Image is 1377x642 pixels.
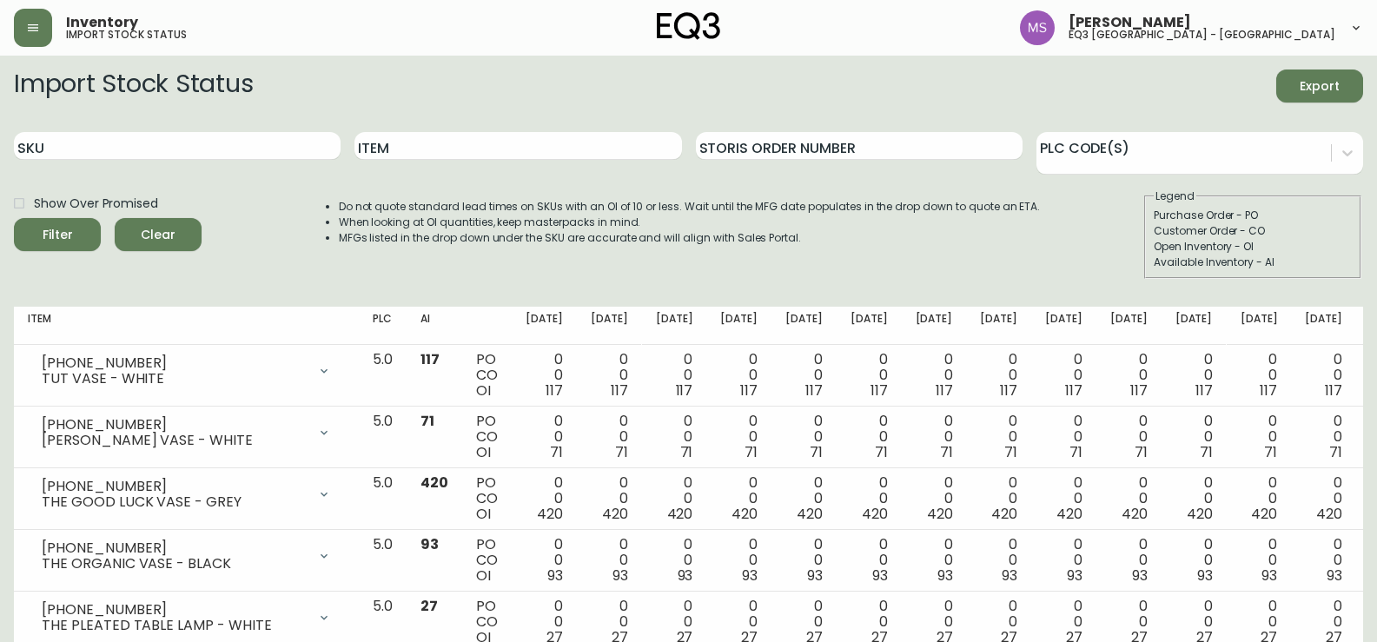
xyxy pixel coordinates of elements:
th: Item [14,307,359,345]
span: 117 [805,381,823,400]
td: 5.0 [359,530,407,592]
span: 117 [740,381,758,400]
span: 117 [420,349,440,369]
img: logo [657,12,721,40]
div: 0 0 [980,352,1017,399]
div: 0 0 [1305,414,1342,460]
th: [DATE] [1162,307,1227,345]
div: 0 0 [851,537,888,584]
span: 71 [615,442,628,462]
span: 71 [1329,442,1342,462]
span: 93 [547,566,563,586]
li: MFGs listed in the drop down under the SKU are accurate and will align with Sales Portal. [339,230,1041,246]
div: [PHONE_NUMBER]THE ORGANIC VASE - BLACK [28,537,345,575]
div: PO CO [476,537,498,584]
div: THE ORGANIC VASE - BLACK [42,556,307,572]
div: 0 0 [785,475,823,522]
th: [DATE] [1096,307,1162,345]
div: 0 0 [1175,414,1213,460]
span: Clear [129,224,188,246]
div: 0 0 [1110,352,1148,399]
div: 0 0 [656,475,693,522]
div: 0 0 [851,475,888,522]
span: 93 [1261,566,1277,586]
th: [DATE] [902,307,967,345]
div: 0 0 [785,352,823,399]
span: 93 [420,534,439,554]
span: 117 [546,381,563,400]
div: 0 0 [591,475,628,522]
div: [PHONE_NUMBER] [42,479,307,494]
span: 93 [612,566,628,586]
span: 420 [1187,504,1213,524]
span: 71 [1135,442,1148,462]
div: 0 0 [656,352,693,399]
span: OI [476,381,491,400]
div: 0 0 [1305,352,1342,399]
div: [PHONE_NUMBER] [42,417,307,433]
span: Show Over Promised [34,195,158,213]
th: [DATE] [512,307,577,345]
div: [PHONE_NUMBER]TUT VASE - WHITE [28,352,345,390]
li: Do not quote standard lead times on SKUs with an OI of 10 or less. Wait until the MFG date popula... [339,199,1041,215]
span: Export [1290,76,1349,97]
div: 0 0 [1045,475,1082,522]
div: 0 0 [916,537,953,584]
th: [DATE] [837,307,902,345]
span: 420 [1122,504,1148,524]
div: Open Inventory - OI [1154,239,1352,255]
th: [DATE] [1291,307,1356,345]
span: 420 [667,504,693,524]
div: 0 0 [1305,475,1342,522]
span: 117 [1000,381,1017,400]
span: 420 [927,504,953,524]
span: 420 [991,504,1017,524]
div: 0 0 [526,352,563,399]
li: When looking at OI quantities, keep masterpacks in mind. [339,215,1041,230]
span: 71 [1264,442,1277,462]
div: 0 0 [720,352,758,399]
div: 0 0 [526,414,563,460]
div: PO CO [476,414,498,460]
div: Filter [43,224,73,246]
span: 93 [1132,566,1148,586]
div: 0 0 [1045,352,1082,399]
span: 71 [680,442,693,462]
span: 93 [807,566,823,586]
div: 0 0 [1175,537,1213,584]
div: 0 0 [720,414,758,460]
th: PLC [359,307,407,345]
span: 93 [678,566,693,586]
span: 117 [1130,381,1148,400]
span: 420 [797,504,823,524]
td: 5.0 [359,345,407,407]
div: THE GOOD LUCK VASE - GREY [42,494,307,510]
th: [DATE] [1031,307,1096,345]
th: [DATE] [966,307,1031,345]
span: 420 [537,504,563,524]
h2: Import Stock Status [14,69,253,103]
div: 0 0 [656,414,693,460]
span: 93 [937,566,953,586]
div: 0 0 [916,475,953,522]
span: 420 [1056,504,1082,524]
div: 0 0 [1241,414,1278,460]
h5: import stock status [66,30,187,40]
span: 71 [550,442,563,462]
button: Filter [14,218,101,251]
span: 420 [420,473,448,493]
span: 71 [420,411,434,431]
span: 71 [1200,442,1213,462]
th: [DATE] [577,307,642,345]
div: PO CO [476,352,498,399]
div: 0 0 [1110,414,1148,460]
div: 0 0 [785,414,823,460]
div: 0 0 [591,537,628,584]
div: 0 0 [1045,414,1082,460]
th: AI [407,307,462,345]
span: 71 [745,442,758,462]
button: Export [1276,69,1363,103]
span: 71 [810,442,823,462]
span: 117 [871,381,888,400]
div: 0 0 [591,352,628,399]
